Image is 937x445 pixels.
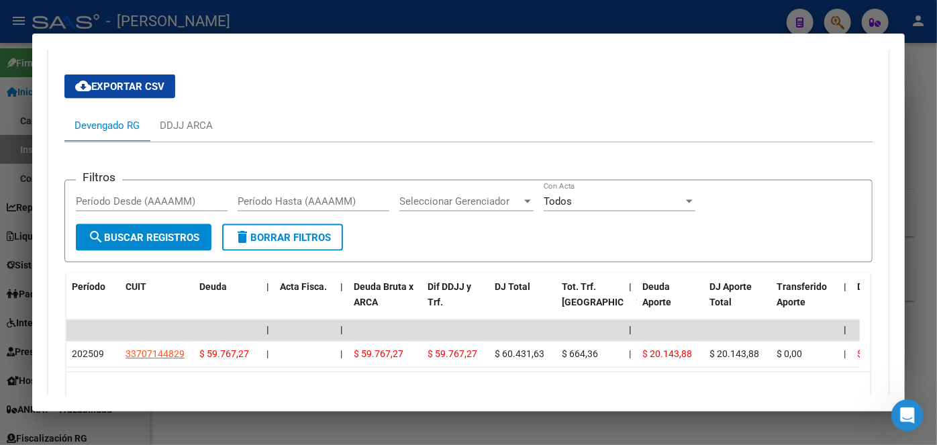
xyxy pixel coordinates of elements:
span: Deuda [199,282,227,293]
span: DJ Aporte Total [709,282,752,308]
span: | [340,349,342,360]
iframe: Intercom live chat [891,399,924,432]
div: Aportes y Contribuciones del Afiliado: 20183728866 [48,42,889,438]
span: | [844,325,846,336]
button: Exportar CSV [64,75,175,99]
div: DDJJ ARCA [160,118,213,133]
datatable-header-cell: Deuda Contr. [852,273,919,332]
div: Devengado RG [75,118,140,133]
datatable-header-cell: Deuda Bruta x ARCA [348,273,422,332]
span: 33707144829 [126,349,185,360]
span: Todos [544,195,572,207]
datatable-header-cell: | [624,273,637,332]
datatable-header-cell: Deuda Aporte [637,273,704,332]
span: $ 664,36 [562,349,598,360]
span: | [629,349,631,360]
span: $ 60.431,63 [495,349,544,360]
span: Tot. Trf. [GEOGRAPHIC_DATA] [562,282,653,308]
span: Buscar Registros [88,232,199,244]
datatable-header-cell: | [335,273,348,332]
span: 202509 [72,349,104,360]
span: | [844,349,846,360]
span: | [629,282,632,293]
mat-icon: search [88,229,104,245]
span: | [266,349,268,360]
span: Deuda Contr. [857,282,912,293]
datatable-header-cell: Tot. Trf. Bruto [556,273,624,332]
span: | [340,325,343,336]
button: Borrar Filtros [222,224,343,251]
span: $ 20.143,88 [709,349,759,360]
span: Exportar CSV [75,81,164,93]
datatable-header-cell: Dif DDJJ y Trf. [422,273,489,332]
span: $ 59.767,27 [354,349,403,360]
span: Deuda Aporte [642,282,671,308]
datatable-header-cell: Acta Fisca. [275,273,335,332]
datatable-header-cell: DJ Aporte Total [704,273,771,332]
datatable-header-cell: Transferido Aporte [771,273,838,332]
span: $ 39.623,39 [857,349,907,360]
button: Buscar Registros [76,224,211,251]
span: Acta Fisca. [280,282,327,293]
mat-icon: delete [234,229,250,245]
span: | [340,282,343,293]
datatable-header-cell: Deuda [194,273,261,332]
h3: Filtros [76,170,122,185]
datatable-header-cell: | [838,273,852,332]
span: | [266,325,269,336]
span: $ 59.767,27 [428,349,477,360]
datatable-header-cell: | [261,273,275,332]
span: Seleccionar Gerenciador [399,195,522,207]
span: | [844,282,846,293]
span: $ 59.767,27 [199,349,249,360]
datatable-header-cell: DJ Total [489,273,556,332]
datatable-header-cell: Período [66,273,120,332]
mat-icon: cloud_download [75,78,91,94]
span: Deuda Bruta x ARCA [354,282,413,308]
span: Borrar Filtros [234,232,331,244]
span: | [266,282,269,293]
span: DJ Total [495,282,530,293]
datatable-header-cell: CUIT [120,273,194,332]
span: Transferido Aporte [777,282,827,308]
span: $ 0,00 [777,349,802,360]
span: Dif DDJJ y Trf. [428,282,471,308]
span: CUIT [126,282,146,293]
span: | [629,325,632,336]
span: $ 20.143,88 [642,349,692,360]
span: Período [72,282,105,293]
